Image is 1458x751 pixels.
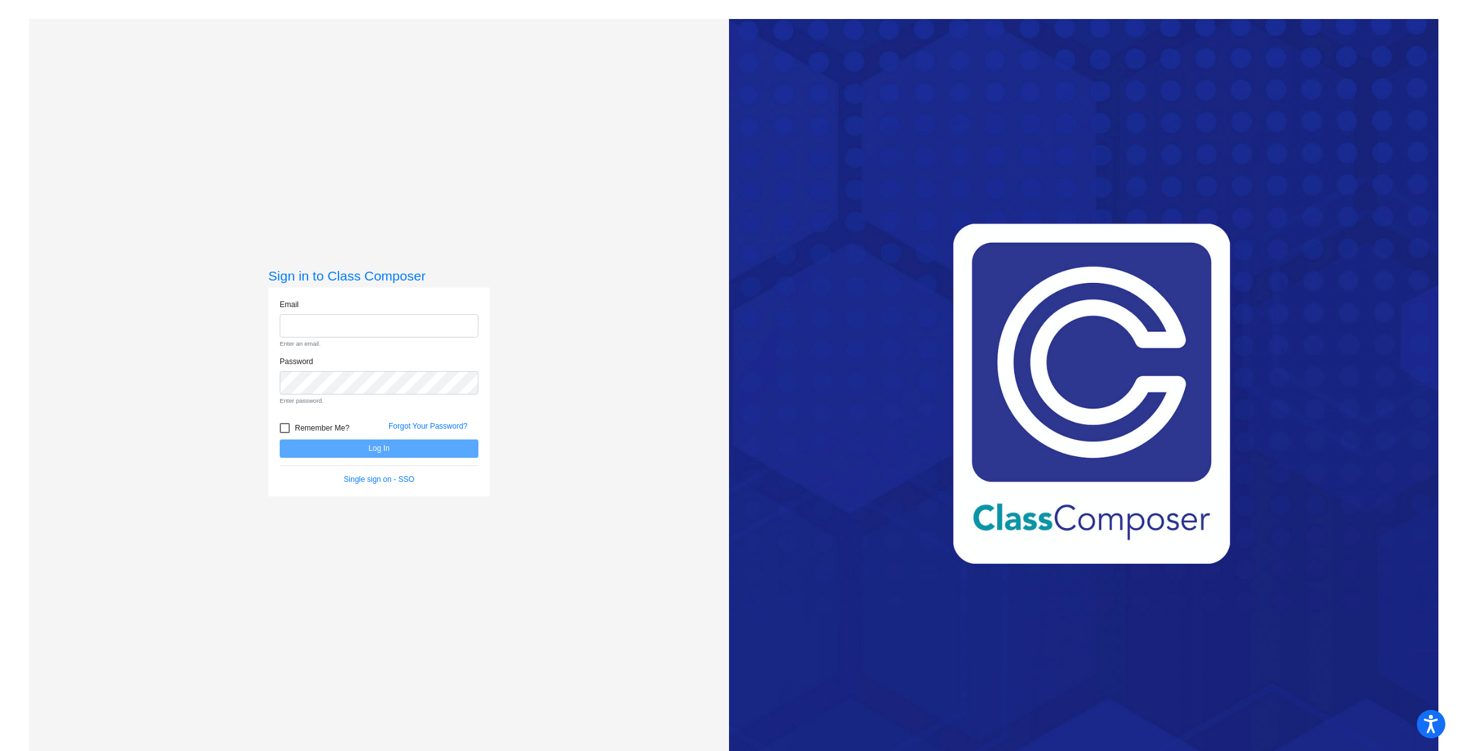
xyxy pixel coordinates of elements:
a: Forgot Your Password? [389,422,468,431]
button: Log In [280,439,478,458]
small: Enter password. [280,396,478,405]
h3: Sign in to Class Composer [268,268,490,284]
span: Remember Me? [295,420,349,436]
a: Single sign on - SSO [344,475,414,484]
label: Password [280,356,313,367]
label: Email [280,299,299,310]
small: Enter an email. [280,339,478,348]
